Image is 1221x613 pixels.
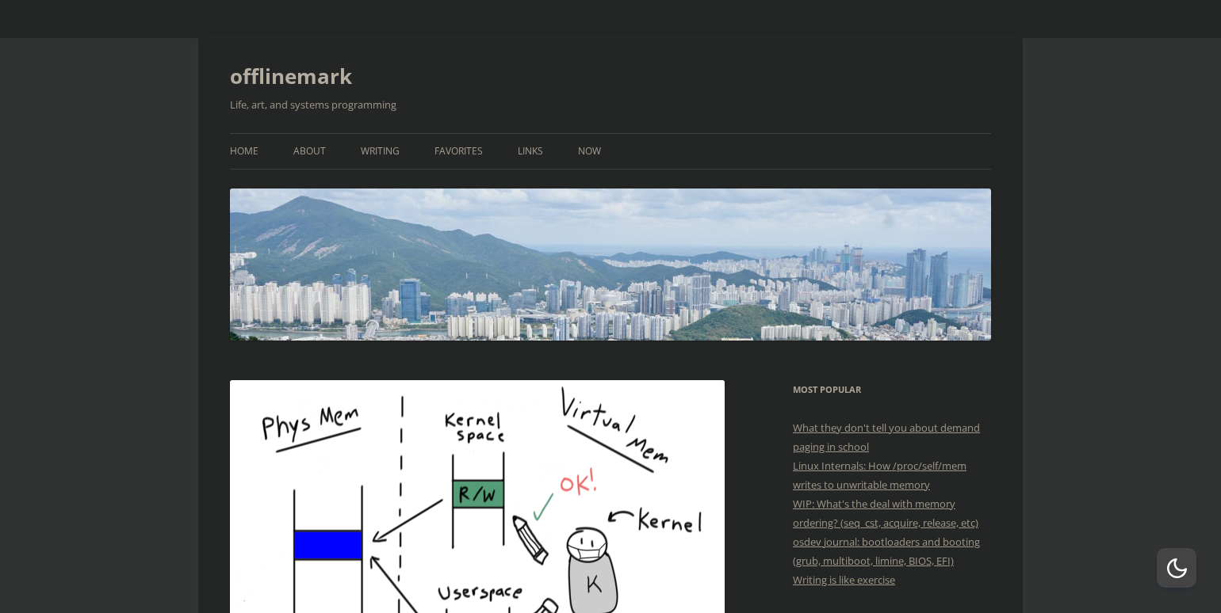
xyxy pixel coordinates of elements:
[230,188,991,340] img: offlinemark
[361,134,400,169] a: Writing
[793,535,980,568] a: osdev journal: bootloaders and booting (grub, multiboot, limine, BIOS, EFI)
[293,134,326,169] a: About
[793,380,991,399] h3: Most Popular
[518,134,543,169] a: Links
[793,573,895,587] a: Writing is like exercise
[793,459,966,492] a: Linux Internals: How /proc/self/mem writes to unwritable memory
[793,421,980,454] a: What they don't tell you about demand paging in school
[434,134,483,169] a: Favorites
[230,95,991,114] h2: Life, art, and systems programming
[793,497,978,530] a: WIP: What's the deal with memory ordering? (seq_cst, acquire, release, etc)
[578,134,601,169] a: Now
[230,57,352,95] a: offlinemark
[230,134,258,169] a: Home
